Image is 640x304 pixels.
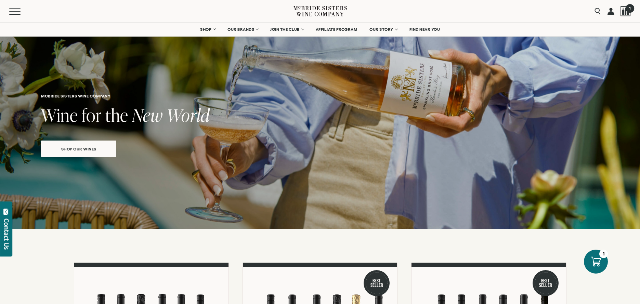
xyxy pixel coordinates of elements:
span: OUR STORY [369,27,393,32]
span: World [167,103,210,127]
div: Contact Us [3,219,10,250]
a: SHOP [196,23,220,36]
a: JOIN THE CLUB [266,23,308,36]
span: for [82,103,102,127]
a: OUR STORY [365,23,402,36]
span: FIND NEAR YOU [409,27,440,32]
div: 1 [599,250,608,258]
span: Shop our wines [49,142,108,156]
span: JOIN THE CLUB [270,27,300,32]
h6: McBride Sisters Wine Company [41,94,369,98]
span: New [132,103,163,127]
a: OUR BRANDS [223,23,262,36]
a: AFFILIATE PROGRAM [311,23,362,36]
a: Shop our wines [41,141,116,157]
span: 1 [625,4,634,12]
span: Wine [41,103,78,127]
span: AFFILIATE PROGRAM [316,27,357,32]
span: SHOP [200,27,212,32]
span: OUR BRANDS [227,27,254,32]
a: FIND NEAR YOU [405,23,445,36]
span: the [105,103,128,127]
button: Mobile Menu Trigger [9,8,34,15]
